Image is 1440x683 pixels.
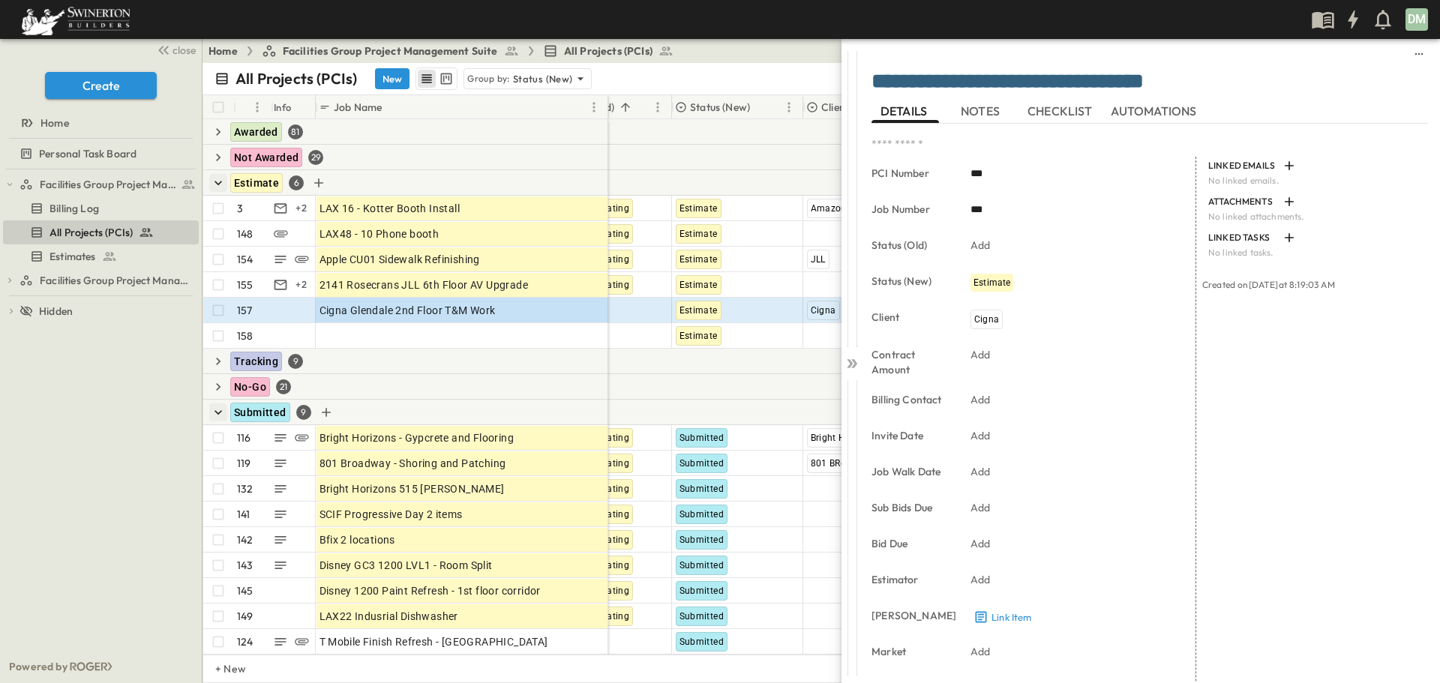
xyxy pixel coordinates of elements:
[40,115,69,130] span: Home
[871,347,949,377] p: Contract Amount
[753,99,769,115] button: Sort
[679,331,718,341] span: Estimate
[234,177,279,189] span: Estimate
[513,71,573,86] p: Status (New)
[235,68,357,89] p: All Projects (PCIs)
[1208,211,1419,223] p: No linked attachments.
[237,201,243,216] p: 3
[319,634,548,649] span: T Mobile Finish Refresh - [GEOGRAPHIC_DATA]
[679,433,724,443] span: Submitted
[310,174,328,192] button: Add Row in Group
[319,507,463,522] span: SCIF Progressive Day 2 items
[1027,104,1096,118] span: CHECKLIST
[234,355,278,367] span: Tracking
[385,99,401,115] button: Sort
[319,532,395,547] span: Bfix 2 locations
[18,4,133,35] img: 6c363589ada0b36f064d841b69d3a419a338230e66bb0a533688fa5cc3e9e735.png
[334,100,382,115] p: Job Name
[415,67,457,90] div: table view
[319,609,458,624] span: LAX22 Indusrial Dishwasher
[970,644,991,659] p: Add
[1111,104,1200,118] span: AUTOMATIONS
[1208,247,1419,259] p: No linked tasks.
[880,104,930,118] span: DETAILS
[319,456,506,471] span: 801 Broadway - Shoring and Patching
[237,532,253,547] p: 142
[208,43,238,58] a: Home
[1202,279,1335,290] span: Created on [DATE] at 8:19:03 AM
[679,560,724,571] span: Submitted
[283,43,498,58] span: Facilities Group Project Management Suite
[3,244,199,268] div: test
[970,572,991,587] p: Add
[288,124,303,139] div: 81
[649,98,667,116] button: Menu
[679,535,724,545] span: Submitted
[871,572,949,587] p: Estimator
[276,379,291,394] div: 21
[3,142,199,166] div: test
[289,175,304,190] div: 6
[319,481,505,496] span: Bright Horizons 515 [PERSON_NAME]
[679,203,718,214] span: Estimate
[319,226,439,241] span: LAX48 - 10 Phone booth
[292,276,310,294] div: + 2
[871,644,949,659] p: Market
[1405,8,1428,31] div: DM
[233,95,271,119] div: #
[234,381,266,393] span: No-Go
[237,456,251,471] p: 119
[208,43,682,58] nav: breadcrumbs
[871,536,949,551] p: Bid Due
[319,558,493,573] span: Disney GC3 1200 LVL1 - Room Split
[319,583,541,598] span: Disney 1200 Paint Refresh - 1st floor corridor
[991,610,1032,625] p: Link Item
[974,314,999,325] span: Cigna
[970,347,991,362] p: Add
[40,177,177,192] span: Facilities Group Project Management Suite
[564,43,652,58] span: All Projects (PCIs)
[237,226,253,241] p: 148
[319,277,529,292] span: 2141 Rosecrans JLL 6th Floor AV Upgrade
[970,392,991,407] p: Add
[3,172,199,196] div: test
[172,43,196,58] span: close
[319,430,514,445] span: Bright Horizons - Gypcrete and Flooring
[679,280,718,290] span: Estimate
[49,201,99,216] span: Billing Log
[237,277,253,292] p: 155
[319,201,460,216] span: LAX 16 - Kotter Booth Install
[288,354,303,369] div: 9
[237,328,253,343] p: 158
[679,509,724,520] span: Submitted
[690,100,750,115] p: Status (New)
[292,199,310,217] div: + 2
[237,609,253,624] p: 149
[679,637,724,647] span: Submitted
[3,196,199,220] div: test
[871,428,949,443] p: Invite Date
[271,95,316,119] div: Info
[237,558,253,573] p: 143
[780,98,798,116] button: Menu
[679,484,724,494] span: Submitted
[248,98,266,116] button: Menu
[39,146,136,161] span: Personal Task Board
[970,500,991,515] p: Add
[296,405,311,420] div: 9
[39,304,73,319] span: Hidden
[49,225,133,240] span: All Projects (PCIs)
[970,464,991,479] p: Add
[871,464,949,479] p: Job Walk Date
[679,458,724,469] span: Submitted
[3,220,199,244] div: test
[237,634,253,649] p: 124
[970,238,991,253] p: Add
[871,608,949,623] p: [PERSON_NAME]
[237,507,250,522] p: 141
[871,310,949,325] p: Client
[274,86,292,128] div: Info
[234,151,298,163] span: Not Awarded
[237,430,251,445] p: 116
[319,303,496,318] span: Cigna Glendale 2nd Floor T&M Work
